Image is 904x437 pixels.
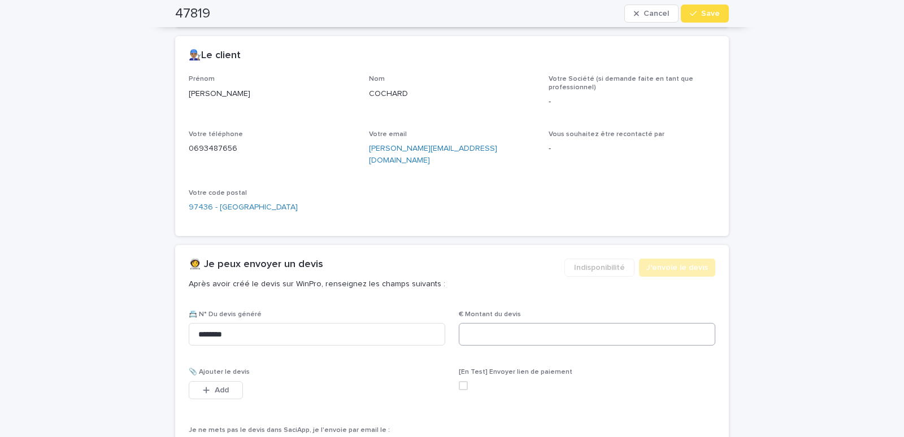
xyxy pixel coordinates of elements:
button: Save [681,5,729,23]
span: Je ne mets pas le devis dans SaciApp, je l'envoie par email le : [189,427,390,434]
p: COCHARD [369,88,536,100]
span: J'envoie le devis [646,262,708,273]
span: Vous souhaitez être recontacté par [549,131,664,138]
span: 📎 Ajouter le devis [189,369,250,375]
span: Votre code postal [189,190,247,196]
p: - [549,143,715,155]
button: Indisponibilité [564,259,634,277]
a: [PERSON_NAME][EMAIL_ADDRESS][DOMAIN_NAME] [369,145,497,164]
button: Add [189,381,243,399]
span: 📇 N° Du devis généré [189,311,262,318]
h2: 👩‍🚀 Je peux envoyer un devis [189,259,323,271]
span: Votre email [369,131,407,138]
button: Cancel [624,5,679,23]
span: Nom [369,76,385,82]
span: Prénom [189,76,215,82]
span: Votre Société (si demande faite en tant que professionnel) [549,76,693,90]
a: 97436 - [GEOGRAPHIC_DATA] [189,202,298,213]
p: [PERSON_NAME] [189,88,355,100]
span: [En Test] Envoyer lien de paiement [459,369,572,375]
span: Add [215,386,229,394]
span: Indisponibilité [574,262,625,273]
p: 0693487656 [189,143,355,155]
h2: 47819 [175,6,210,22]
p: - [549,96,715,108]
h2: 👨🏽‍🔧Le client [189,50,241,62]
p: Après avoir créé le devis sur WinPro, renseignez les champs suivants : [189,279,555,289]
span: Cancel [644,10,669,18]
span: Save [701,10,720,18]
button: J'envoie le devis [639,259,715,277]
span: € Montant du devis [459,311,521,318]
span: Votre téléphone [189,131,243,138]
